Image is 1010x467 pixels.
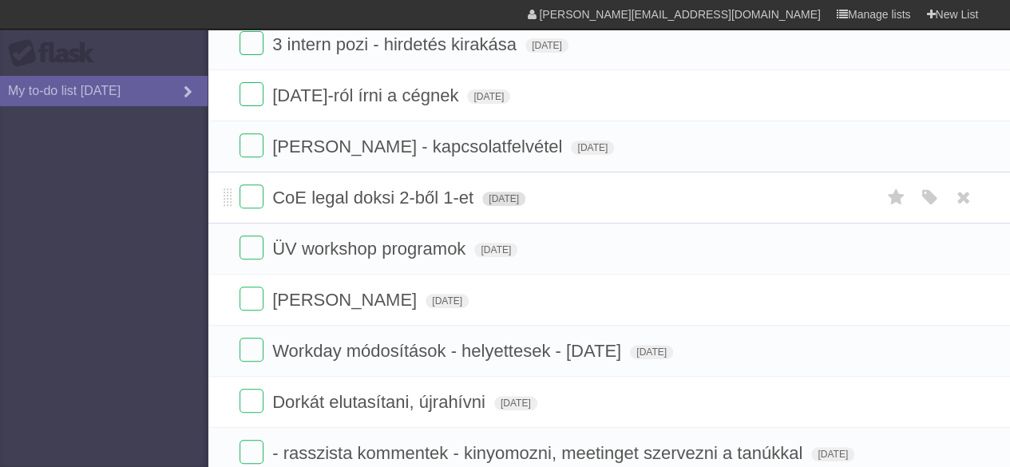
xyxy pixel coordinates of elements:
[8,39,104,68] div: Flask
[272,290,421,310] span: [PERSON_NAME]
[467,89,510,104] span: [DATE]
[426,294,469,308] span: [DATE]
[240,440,263,464] label: Done
[240,133,263,157] label: Done
[272,392,489,412] span: Dorkát elutasítani, újrahívni
[240,31,263,55] label: Done
[240,235,263,259] label: Done
[525,38,568,53] span: [DATE]
[571,140,614,155] span: [DATE]
[272,239,469,259] span: ÜV workshop programok
[272,443,806,463] span: - rasszista kommentek - kinyomozni, meetinget szervezni a tanúkkal
[272,341,625,361] span: Workday módosítások - helyettesek - [DATE]
[240,389,263,413] label: Done
[240,338,263,362] label: Done
[494,396,537,410] span: [DATE]
[482,192,525,206] span: [DATE]
[881,184,911,211] label: Star task
[272,137,566,156] span: [PERSON_NAME] - kapcsolatfelvétel
[240,287,263,311] label: Done
[240,184,263,208] label: Done
[811,447,854,461] span: [DATE]
[272,34,521,54] span: 3 intern pozi - hirdetés kirakása
[272,188,477,208] span: CoE legal doksi 2-ből 1-et
[474,243,517,257] span: [DATE]
[240,82,263,106] label: Done
[272,85,462,105] span: [DATE]-ról írni a cégnek
[630,345,673,359] span: [DATE]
